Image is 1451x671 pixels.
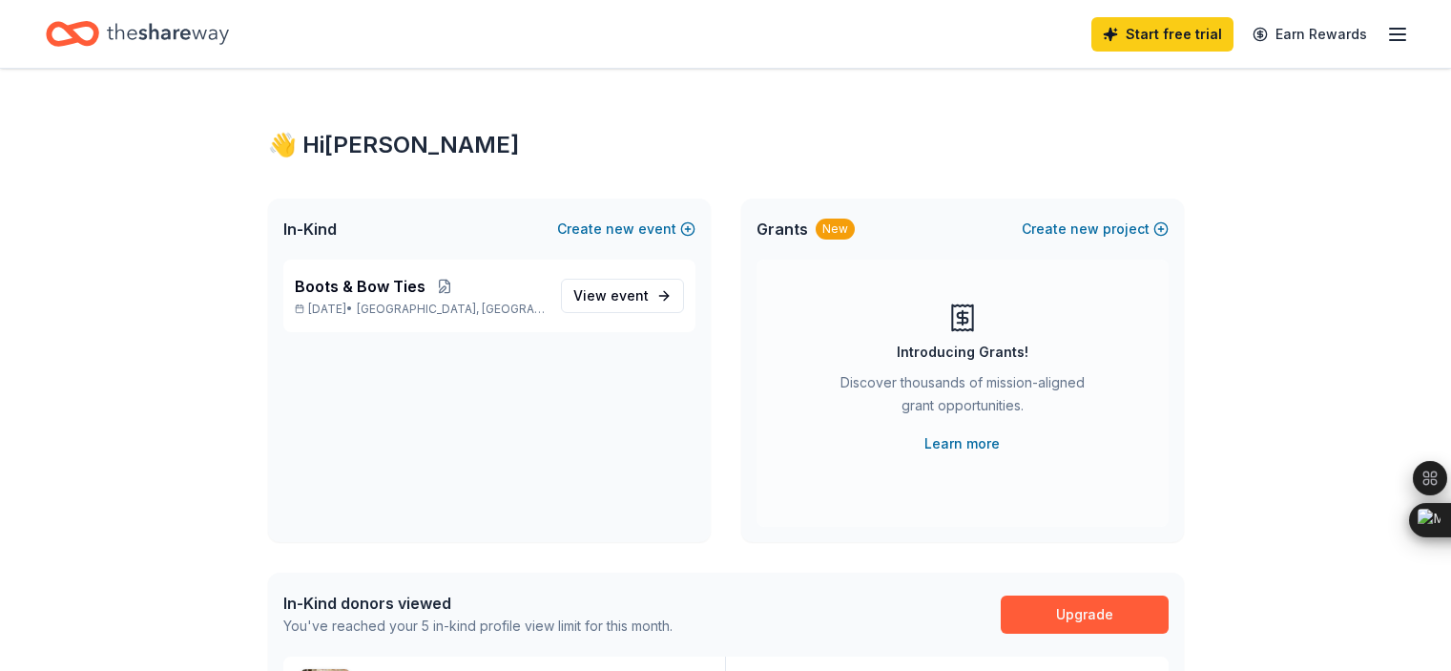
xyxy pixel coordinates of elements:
[757,218,808,241] span: Grants
[283,615,673,638] div: You've reached your 5 in-kind profile view limit for this month.
[557,218,695,241] button: Createnewevent
[1001,596,1169,634] a: Upgrade
[833,371,1092,425] div: Discover thousands of mission-aligned grant opportunities.
[268,130,1184,160] div: 👋 Hi [PERSON_NAME]
[897,341,1028,364] div: Introducing Grants!
[1070,218,1099,241] span: new
[295,302,546,317] p: [DATE] •
[611,287,649,304] span: event
[573,284,649,307] span: View
[283,218,337,241] span: In-Kind
[816,219,855,240] div: New
[357,302,545,317] span: [GEOGRAPHIC_DATA], [GEOGRAPHIC_DATA]
[606,218,634,241] span: new
[924,432,1000,455] a: Learn more
[1091,17,1233,52] a: Start free trial
[1022,218,1169,241] button: Createnewproject
[295,275,425,298] span: Boots & Bow Ties
[1241,17,1378,52] a: Earn Rewards
[561,279,684,313] a: View event
[46,11,229,56] a: Home
[283,592,673,615] div: In-Kind donors viewed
